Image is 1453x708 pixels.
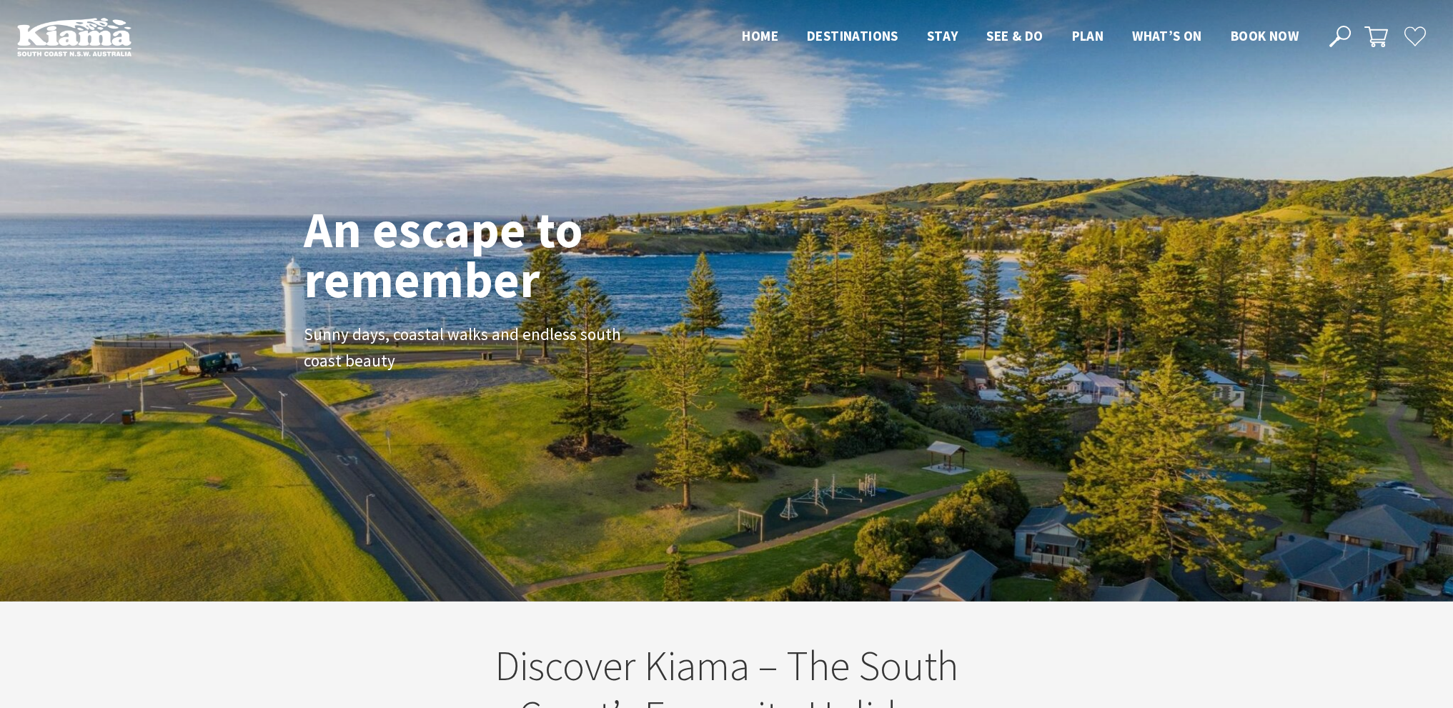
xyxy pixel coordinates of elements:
span: Home [742,27,778,44]
h1: An escape to remember [304,204,697,304]
span: Stay [927,27,958,44]
p: Sunny days, coastal walks and endless south coast beauty [304,321,625,374]
img: Kiama Logo [17,17,132,56]
span: Destinations [807,27,898,44]
span: Plan [1072,27,1104,44]
nav: Main Menu [728,25,1313,49]
span: See & Do [986,27,1043,44]
span: Book now [1231,27,1299,44]
span: What’s On [1132,27,1202,44]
